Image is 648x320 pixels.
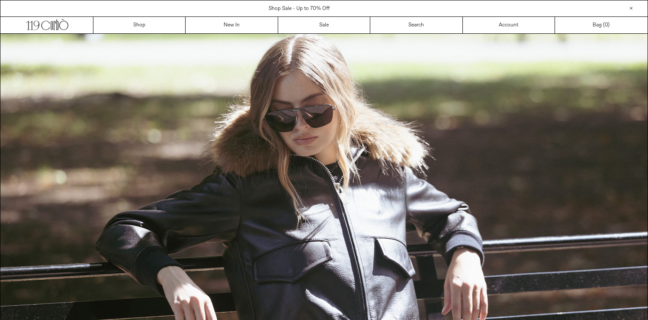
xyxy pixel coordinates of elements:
span: 0 [605,22,608,29]
a: Shop [93,17,186,33]
a: Bag () [555,17,647,33]
span: ) [605,21,610,29]
a: Account [463,17,555,33]
a: Sale [278,17,370,33]
a: New In [186,17,278,33]
a: Shop Sale - Up to 70% Off [269,5,330,12]
a: Search [370,17,462,33]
